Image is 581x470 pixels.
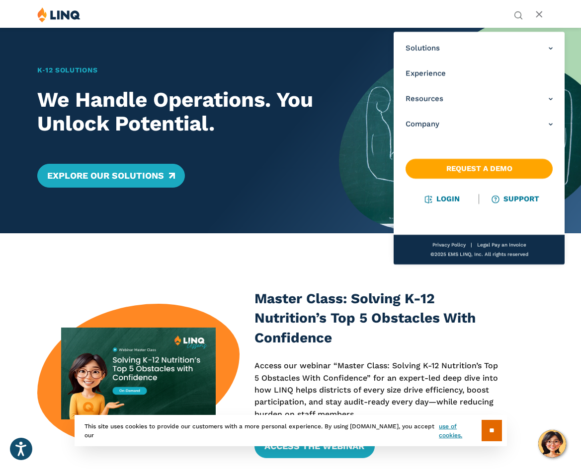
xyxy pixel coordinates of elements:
a: Login [425,195,460,203]
a: Request a Demo [406,159,553,179]
button: Hello, have a question? Let’s chat. [538,430,566,458]
span: Solutions [406,43,440,54]
a: Resources [406,94,553,104]
a: Pay an Invoice [492,242,526,248]
a: Company [406,119,553,130]
a: use of cookies. [439,422,481,440]
nav: Utility Navigation [514,7,523,19]
button: Open Main Menu [535,9,544,20]
h1: K‑12 Solutions [37,65,315,75]
span: Experience [406,68,446,79]
a: Explore Our Solutions [37,164,185,188]
h2: We Handle Operations. You Unlock Potential. [37,88,315,136]
img: LINQ | K‑12 Software [37,7,81,22]
img: Home Banner [339,27,581,233]
span: ©2025 EMS LINQ, Inc. All rights reserved [430,252,528,257]
div: This site uses cookies to provide our customers with a more personal experience. By using [DOMAIN... [75,415,507,446]
a: Support [493,195,539,203]
span: Company [406,119,439,130]
a: Experience [406,68,553,79]
a: Legal [477,242,490,248]
p: Access our webinar “Master Class: Solving K-12 Nutrition’s Top 5 Obstacles With Confidence” for a... [254,360,500,420]
h3: Master Class: Solving K-12 Nutrition’s Top 5 Obstacles With Confidence [254,289,500,348]
nav: Primary Navigation [394,32,565,265]
span: Resources [406,94,443,104]
a: Privacy Policy [432,242,466,248]
button: Open Search Bar [514,10,523,19]
a: Solutions [406,43,553,54]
